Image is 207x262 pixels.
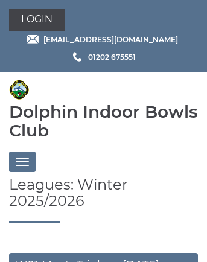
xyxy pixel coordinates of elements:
[43,35,178,44] span: [EMAIL_ADDRESS][DOMAIN_NAME]
[27,35,39,44] img: Email
[9,80,29,100] img: Dolphin Indoor Bowls Club
[9,103,198,140] div: Dolphin Indoor Bowls Club
[9,177,198,223] h1: Leagues: Winter 2025/2026
[88,53,136,62] span: 01202 675551
[73,52,81,62] img: Phone us
[9,34,195,45] a: Email [EMAIL_ADDRESS][DOMAIN_NAME]
[9,9,65,31] a: Login
[12,51,195,63] a: Phone us 01202 675551
[9,152,36,172] button: Toggle navigation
